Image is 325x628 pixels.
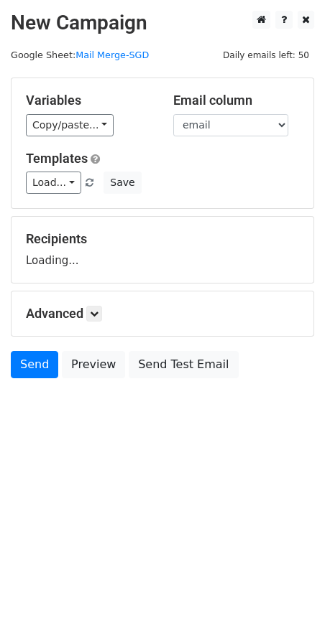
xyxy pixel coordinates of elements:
[26,306,299,322] h5: Advanced
[26,93,152,108] h5: Variables
[26,151,88,166] a: Templates
[26,231,299,268] div: Loading...
[11,11,314,35] h2: New Campaign
[75,50,149,60] a: Mail Merge-SGD
[11,351,58,378] a: Send
[104,172,141,194] button: Save
[173,93,299,108] h5: Email column
[26,231,299,247] h5: Recipients
[11,50,149,60] small: Google Sheet:
[26,172,81,194] a: Load...
[129,351,238,378] a: Send Test Email
[218,50,314,60] a: Daily emails left: 50
[218,47,314,63] span: Daily emails left: 50
[62,351,125,378] a: Preview
[26,114,114,136] a: Copy/paste...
